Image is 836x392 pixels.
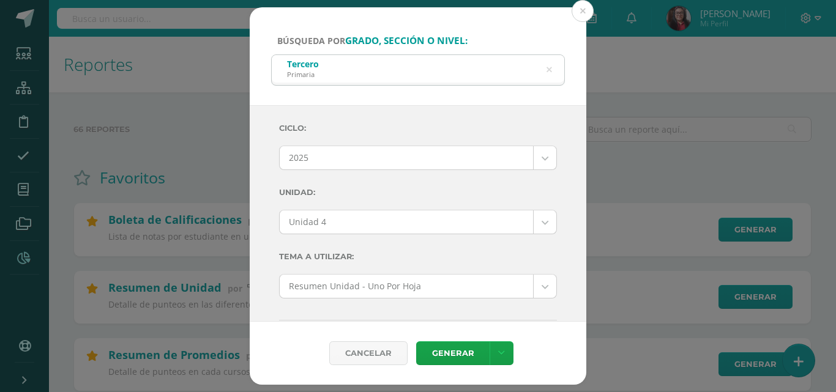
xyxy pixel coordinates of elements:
label: Tema a Utilizar: [279,244,557,269]
input: ej. Primero primaria, etc. [272,55,564,85]
a: Generar [416,341,490,365]
div: Tercero [287,58,319,70]
strong: grado, sección o nivel: [345,34,468,47]
label: Unidad: [279,180,557,205]
span: 2025 [289,146,524,169]
span: Búsqueda por [277,35,468,46]
div: Cancelar [329,341,408,365]
a: Unidad 4 [280,210,556,234]
span: Resumen Unidad - Uno Por Hoja [289,275,524,298]
div: Primaria [287,70,319,79]
a: Resumen Unidad - Uno Por Hoja [280,275,556,298]
span: Unidad 4 [289,210,524,234]
label: Ciclo: [279,116,557,141]
a: 2025 [280,146,556,169]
